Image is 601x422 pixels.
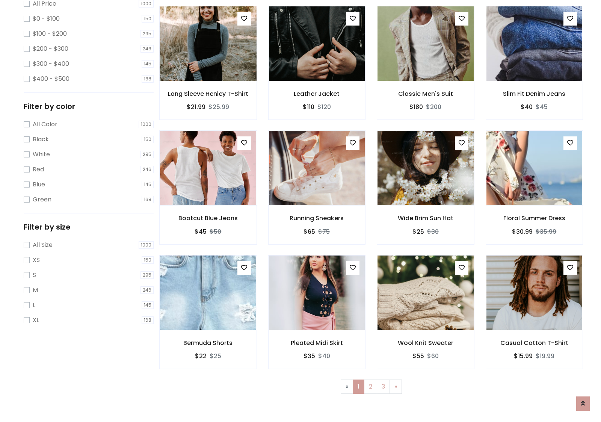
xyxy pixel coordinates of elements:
[210,227,221,236] del: $50
[142,136,154,143] span: 150
[318,227,330,236] del: $75
[353,380,364,394] a: 1
[377,215,474,222] h6: Wide Brim Sun Hat
[33,240,53,250] label: All Size
[195,352,207,360] h6: $22
[142,196,154,203] span: 168
[33,180,45,189] label: Blue
[142,15,154,23] span: 150
[33,271,36,280] label: S
[160,215,257,222] h6: Bootcut Blue Jeans
[33,14,60,23] label: $0 - $100
[521,103,533,110] h6: $40
[33,165,44,174] label: Red
[377,90,474,97] h6: Classic Men's Suit
[390,380,402,394] a: Next
[536,227,556,236] del: $35.99
[303,103,314,110] h6: $110
[142,301,154,309] span: 145
[33,120,57,129] label: All Color
[304,352,315,360] h6: $35
[165,380,577,394] nav: Page navigation
[142,60,154,68] span: 145
[142,181,154,188] span: 145
[412,228,424,235] h6: $25
[364,380,377,394] a: 2
[377,380,390,394] a: 3
[195,228,207,235] h6: $45
[33,256,40,265] label: XS
[512,228,533,235] h6: $30.99
[514,352,533,360] h6: $15.99
[269,215,365,222] h6: Running Sneakers
[140,286,154,294] span: 246
[24,222,154,231] h5: Filter by size
[427,352,439,360] del: $60
[208,103,229,111] del: $25.99
[377,339,474,346] h6: Wool Knit Sweater
[33,44,68,53] label: $200 - $300
[140,45,154,53] span: 246
[318,352,330,360] del: $40
[142,75,154,83] span: 168
[269,90,365,97] h6: Leather Jacket
[412,352,424,360] h6: $55
[142,256,154,264] span: 150
[139,241,154,249] span: 1000
[33,59,69,68] label: $300 - $400
[427,227,439,236] del: $30
[24,102,154,111] h5: Filter by color
[140,166,154,173] span: 246
[536,103,548,111] del: $45
[140,151,154,158] span: 295
[139,121,154,128] span: 1000
[409,103,423,110] h6: $180
[33,195,51,204] label: Green
[33,286,38,295] label: M
[33,316,39,325] label: XL
[33,135,49,144] label: Black
[142,316,154,324] span: 168
[486,215,583,222] h6: Floral Summer Dress
[394,382,397,391] span: »
[187,103,205,110] h6: $21.99
[210,352,221,360] del: $25
[33,150,50,159] label: White
[317,103,331,111] del: $120
[536,352,554,360] del: $19.99
[486,90,583,97] h6: Slim Fit Denim Jeans
[33,74,69,83] label: $400 - $500
[269,339,365,346] h6: Pleated Midi Skirt
[160,339,257,346] h6: Bermuda Shorts
[33,29,67,38] label: $100 - $200
[140,271,154,279] span: 295
[304,228,315,235] h6: $65
[160,90,257,97] h6: Long Sleeve Henley T-Shirt
[140,30,154,38] span: 295
[426,103,441,111] del: $200
[486,339,583,346] h6: Casual Cotton T-Shirt
[33,301,35,310] label: L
